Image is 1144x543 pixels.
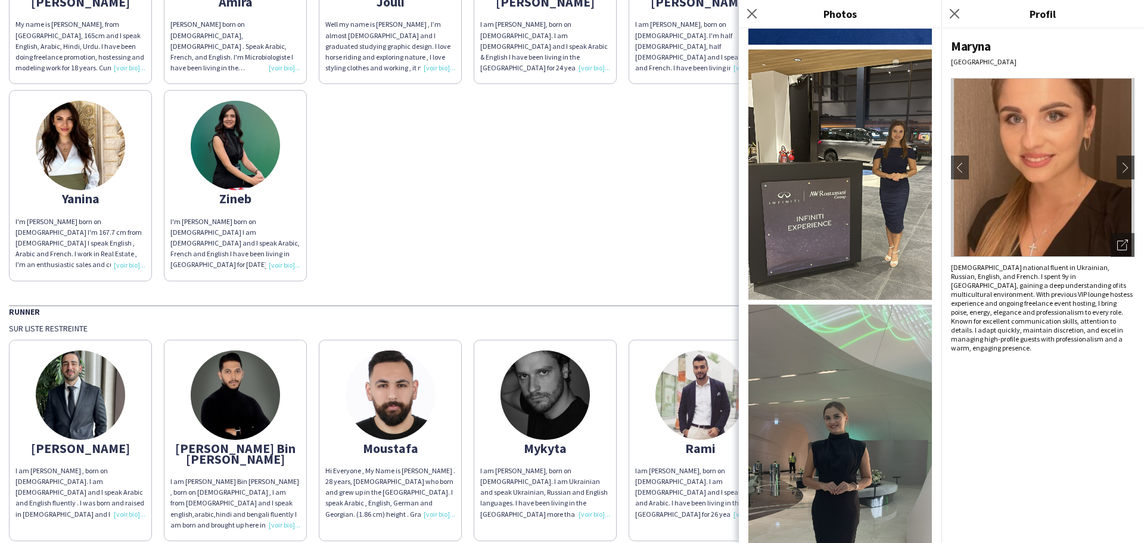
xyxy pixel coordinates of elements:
[170,19,300,73] div: [PERSON_NAME] born on [DEMOGRAPHIC_DATA], [DEMOGRAPHIC_DATA] . Speak Arabic, French, and English....
[748,49,932,299] img: Photo de l'équipe 1064162
[9,323,1135,334] div: Sur liste restreinte
[951,57,1134,66] div: [GEOGRAPHIC_DATA]
[9,305,1135,317] div: Runner
[325,466,455,520] div: Hi Everyone , My Name is [PERSON_NAME] . 28 years, [DEMOGRAPHIC_DATA] who born and grew up in the...
[635,19,765,73] div: I am [PERSON_NAME], born on [DEMOGRAPHIC_DATA]. I'm half [DEMOGRAPHIC_DATA], half [DEMOGRAPHIC_DA...
[325,443,455,454] div: Moustafa
[191,350,280,440] img: thumb-67755c6606872.jpeg
[36,350,125,440] img: thumb-522eba01-378c-4e29-824e-2a9222cc89e5.jpg
[15,443,145,454] div: [PERSON_NAME]
[15,466,145,520] div: I am [PERSON_NAME] , born on [DEMOGRAPHIC_DATA]. I am [DEMOGRAPHIC_DATA] and I speak Arabic and E...
[325,19,455,73] div: Well my name is [PERSON_NAME] , I’m almost [DEMOGRAPHIC_DATA] and I graduated studying graphic de...
[635,466,765,520] div: I
[170,193,300,204] div: Zineb
[480,443,610,454] div: Mykyta
[15,19,145,73] div: My name is [PERSON_NAME], from [GEOGRAPHIC_DATA], 165cm and I speak English, Arabic, Hindi, Urdu....
[500,350,590,440] img: thumb-624cad2448fdd.jpg
[739,6,941,21] h3: Photos
[941,6,1144,21] h3: Profil
[170,476,300,530] div: I am [PERSON_NAME] Bin [PERSON_NAME] , born on [DEMOGRAPHIC_DATA] , I am from [DEMOGRAPHIC_DATA] ...
[635,443,765,454] div: Rami
[170,443,300,464] div: [PERSON_NAME] Bin [PERSON_NAME]
[36,101,125,190] img: thumb-652e711b4454b.jpeg
[170,216,300,271] div: I'm [PERSON_NAME] born on [DEMOGRAPHIC_DATA] I am [DEMOGRAPHIC_DATA] and I speak Arabic, French a...
[655,350,745,440] img: thumb-5f56923b3947a.jpeg
[15,217,145,345] span: I'm [PERSON_NAME] born on [DEMOGRAPHIC_DATA] I'm 167.7 cm from [DEMOGRAPHIC_DATA] I speak English...
[191,101,280,190] img: thumb-8fa862a2-4ba6-4d8c-b812-4ab7bb08ac6d.jpg
[15,193,145,204] div: Yanina
[480,20,609,83] span: I am [PERSON_NAME], born on [DEMOGRAPHIC_DATA]. I am [DEMOGRAPHIC_DATA] and I speak Arabic & Engl...
[951,78,1134,257] img: Avatar ou photo de l'équipe
[951,38,1134,54] div: Maryna
[1111,233,1134,257] div: Ouvrir les photos pop-in
[951,263,1134,352] div: [DEMOGRAPHIC_DATA] national fluent in Ukrainian, Russian, English, and French. I spent 9y in [GEO...
[346,350,435,440] img: thumb-8176a002-759a-4b8b-a64f-be1b4b60803c.jpg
